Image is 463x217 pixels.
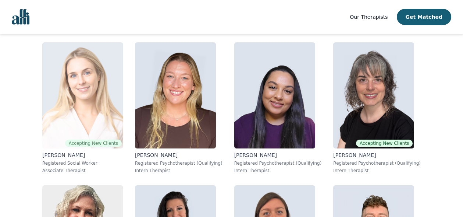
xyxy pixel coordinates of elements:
[333,160,421,166] p: Registered Psychotherapist (Qualifying)
[135,160,222,166] p: Registered Psychotherapist (Qualifying)
[12,9,29,25] img: alli logo
[65,140,122,147] span: Accepting New Clients
[42,168,123,174] p: Associate Therapist
[42,160,123,166] p: Registered Social Worker
[397,9,451,25] button: Get Matched
[36,36,129,179] a: Danielle_DjelicAccepting New Clients[PERSON_NAME]Registered Social WorkerAssociate Therapist
[234,151,322,159] p: [PERSON_NAME]
[234,160,322,166] p: Registered Psychotherapist (Qualifying)
[356,140,413,147] span: Accepting New Clients
[129,36,228,179] a: Christine_Nichols[PERSON_NAME]Registered Psychotherapist (Qualifying)Intern Therapist
[42,42,123,148] img: Danielle_Djelic
[333,151,421,159] p: [PERSON_NAME]
[333,42,414,148] img: Melanie_Crocker
[135,151,222,159] p: [PERSON_NAME]
[350,14,388,20] span: Our Therapists
[350,13,388,21] a: Our Therapists
[333,168,421,174] p: Intern Therapist
[135,42,216,148] img: Christine_Nichols
[228,36,328,179] a: Ashley_Chand[PERSON_NAME]Registered Psychotherapist (Qualifying)Intern Therapist
[42,151,123,159] p: [PERSON_NAME]
[327,36,427,179] a: Melanie_CrockerAccepting New Clients[PERSON_NAME]Registered Psychotherapist (Qualifying)Intern Th...
[234,42,315,148] img: Ashley_Chand
[135,168,222,174] p: Intern Therapist
[234,168,322,174] p: Intern Therapist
